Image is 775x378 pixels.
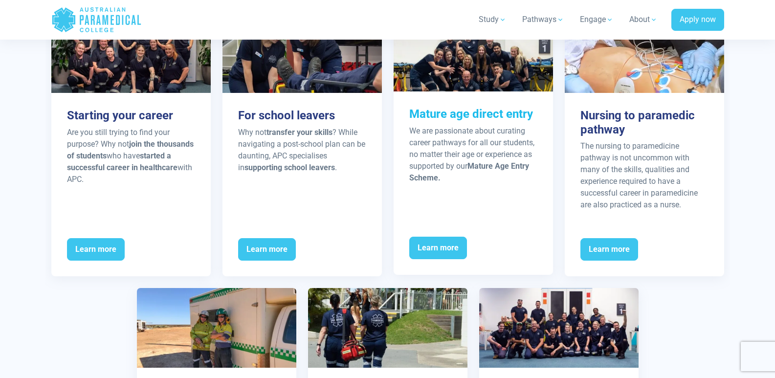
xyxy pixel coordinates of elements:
strong: started a successful career in healthcare [67,151,177,172]
span: Learn more [409,237,467,259]
strong: Mature Age Entry Scheme. [409,161,529,182]
strong: supporting school leavers [244,163,335,172]
h3: Nursing to paramedic pathway [580,109,709,137]
p: We are passionate about curating career pathways for all our students, no matter their age or exp... [409,125,537,184]
h3: Mature age direct entry [409,107,537,121]
img: Entry Pathways – Nursing [565,13,724,93]
span: Learn more [67,238,125,261]
strong: join the thousands of students [67,139,194,160]
img: Entry Pathways – Mature Age Students [394,12,553,91]
img: Entry Pathways – Healthcare [308,288,467,368]
a: Study [473,6,512,33]
a: Australian Paramedical College [51,4,142,36]
p: Why not ? While navigating a post-school plan can be daunting, APC specialises in . [238,127,366,174]
a: Nursing to paramedic pathway The nursing to paramedicine pathway is not uncommon with many of the... [565,13,724,276]
a: Pathways [516,6,570,33]
img: Entry Pathways – Mining [137,288,296,368]
span: Learn more [238,238,296,261]
span: Learn more [580,238,638,261]
h3: Starting your career [67,109,195,123]
img: Entry Pathways – Starting your career [51,13,211,93]
strong: transfer your skills [266,128,332,137]
p: The nursing to paramedicine pathway is not uncommon with many of the skills, qualities and experi... [580,140,709,211]
a: For school leavers Why nottransfer your skills? While navigating a post-school plan can be daunti... [222,13,382,276]
a: Apply now [671,9,724,31]
a: Starting your career Are you still trying to find your purpose? Why notjoin the thousands of stud... [51,13,211,276]
h3: For school leavers [238,109,366,123]
img: NZ Students [479,288,639,368]
img: Entry Pathways – School leavers [222,13,382,93]
p: Are you still trying to find your purpose? Why not who have with APC. [67,127,195,185]
a: About [623,6,664,33]
a: Mature age direct entry We are passionate about curating career pathways for all our students, no... [394,12,553,275]
a: Engage [574,6,620,33]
